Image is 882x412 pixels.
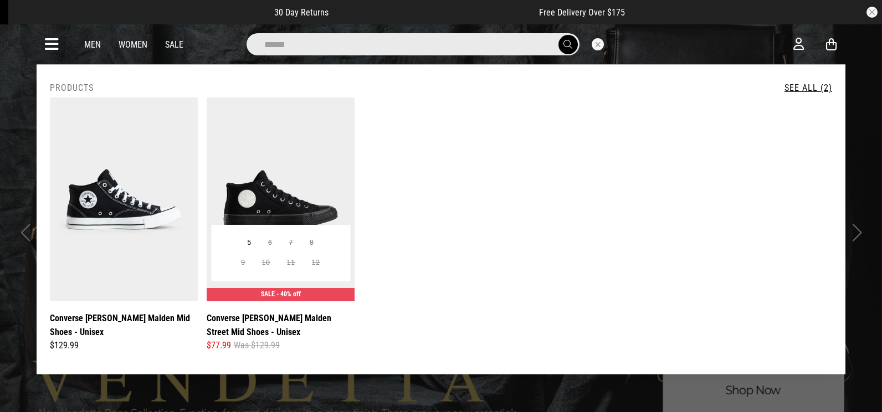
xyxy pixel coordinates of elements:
div: $129.99 [50,339,198,352]
button: 11 [279,253,304,273]
a: Sale [165,39,183,50]
img: Converse Chuck Taylor Malden Mid Shoes - Unisex in Black [50,97,198,301]
span: 30 Day Returns [274,7,329,18]
button: 9 [233,253,253,273]
button: Open LiveChat chat widget [9,4,42,38]
img: Converse Chuck Taylor Malden Street Mid Shoes - Unisex in Black [207,97,355,301]
span: Free Delivery Over $175 [539,7,625,18]
a: Converse [PERSON_NAME] Malden Street Mid Shoes - Unisex [207,311,355,339]
button: Close search [592,38,604,50]
iframe: Customer reviews powered by Trustpilot [351,7,517,18]
button: 8 [301,233,322,253]
a: See All (2) [784,83,832,93]
a: Men [84,39,101,50]
span: Was $129.99 [234,339,280,352]
button: 10 [254,253,279,273]
button: 6 [260,233,280,253]
a: Women [119,39,147,50]
a: Converse [PERSON_NAME] Malden Mid Shoes - Unisex [50,311,198,339]
span: - 40% off [276,290,301,298]
span: SALE [261,290,275,298]
button: 7 [281,233,301,253]
span: $77.99 [207,339,231,352]
button: 12 [304,253,329,273]
h2: Products [50,83,94,93]
button: 5 [239,233,260,253]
